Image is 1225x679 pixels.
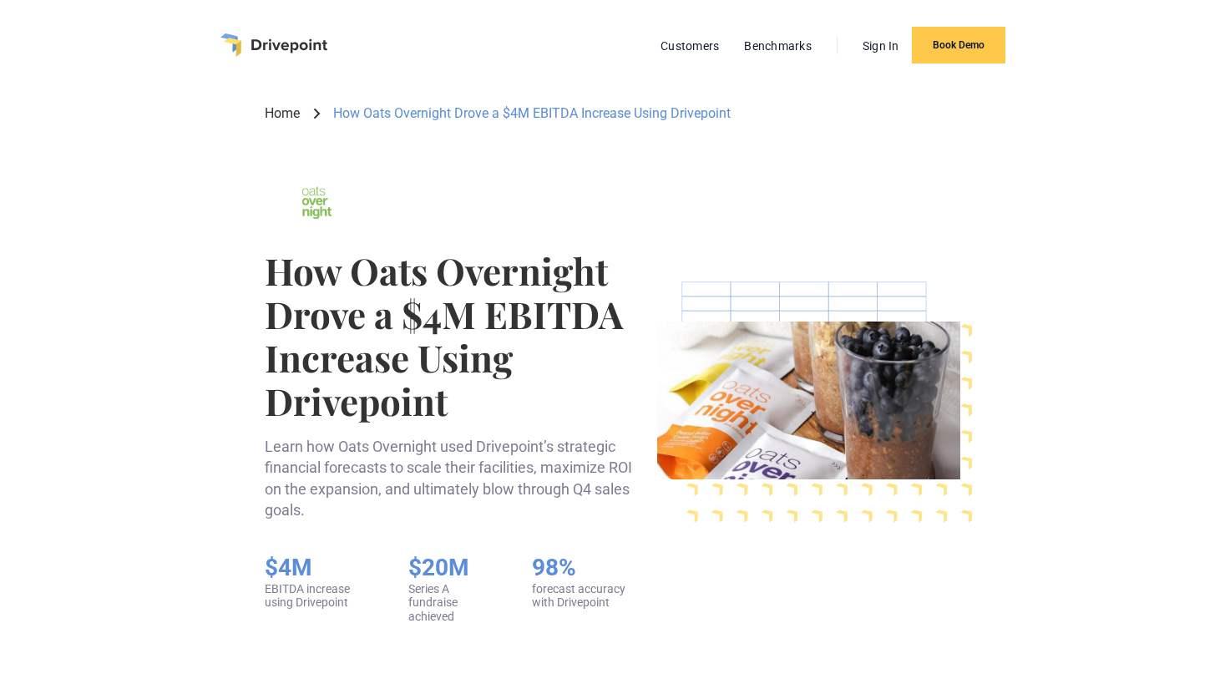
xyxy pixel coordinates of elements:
[854,35,908,57] a: Sign In
[220,33,327,57] a: home
[532,554,643,582] h5: 98%
[532,582,643,611] div: forecast accuracy with Drivepoint
[408,582,499,624] div: Series A fundraise achieved
[265,554,375,582] h5: $4M
[408,554,499,582] h5: $20M
[736,35,820,57] a: Benchmarks
[265,582,375,611] div: EBITDA increase using Drivepoint
[333,104,731,123] div: How Oats Overnight Drove a $4M EBITDA Increase Using Drivepoint
[912,27,1005,63] a: Book Demo
[265,436,643,520] p: Learn how Oats Overnight used Drivepoint’s strategic financial forecasts to scale their facilitie...
[265,104,300,123] a: Home
[265,249,643,423] h1: How Oats Overnight Drove a $4M EBITDA Increase Using Drivepoint
[652,35,727,57] a: Customers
